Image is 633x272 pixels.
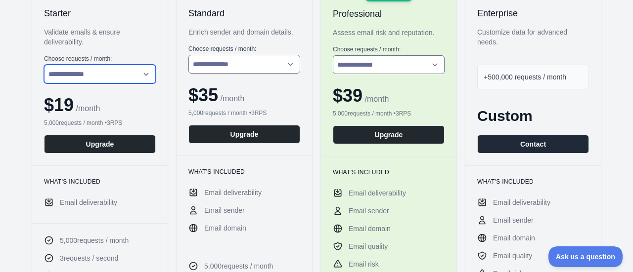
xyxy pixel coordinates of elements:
[548,246,623,267] iframe: Toggle Customer Support
[188,168,300,176] h3: What's included
[493,197,550,207] span: Email deliverability
[333,168,445,176] h3: What's included
[349,188,406,198] span: Email deliverability
[204,188,262,197] span: Email deliverability
[349,206,389,216] span: Email sender
[204,205,245,215] span: Email sender
[477,178,589,186] h3: What's included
